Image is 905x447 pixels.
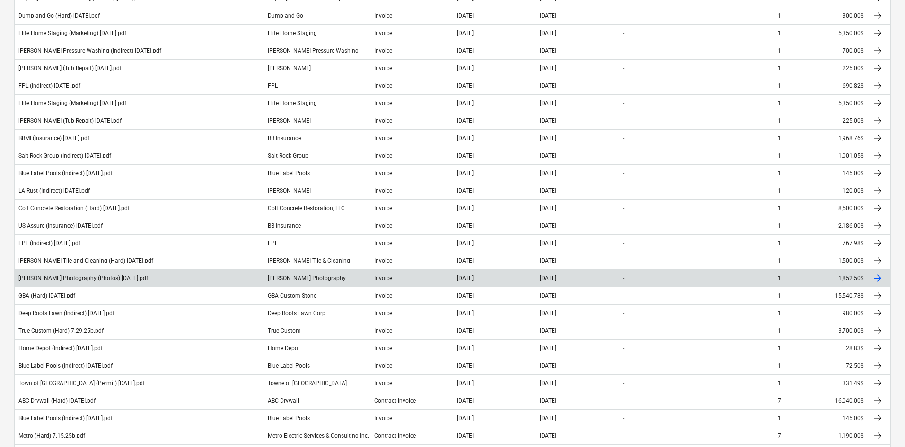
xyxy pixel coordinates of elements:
[374,380,392,386] div: Invoice
[457,30,474,36] div: [DATE]
[457,222,474,229] div: [DATE]
[374,327,392,334] div: Invoice
[778,152,781,159] div: 1
[374,415,392,421] div: Invoice
[778,82,781,89] div: 1
[457,117,474,124] div: [DATE]
[778,117,781,124] div: 1
[268,30,317,36] div: Elite Home Staging
[785,411,868,426] div: 145.00$
[785,236,868,251] div: 767.98$
[457,65,474,71] div: [DATE]
[540,415,556,421] div: [DATE]
[623,152,624,159] div: -
[457,362,474,369] div: [DATE]
[374,257,392,264] div: Invoice
[457,47,474,54] div: [DATE]
[778,222,781,229] div: 1
[540,100,556,106] div: [DATE]
[268,345,300,351] div: Home Depot
[18,222,103,229] div: US Assure (Insurance) [DATE].pdf
[778,380,781,386] div: 1
[268,415,310,421] div: Blue Label Pools
[623,117,624,124] div: -
[18,135,89,141] div: BBMI (Insurance) [DATE].pdf
[18,82,80,89] div: FPL (Indirect) [DATE].pdf
[623,30,624,36] div: -
[623,222,624,229] div: -
[778,310,781,316] div: 1
[268,47,359,54] div: [PERSON_NAME] Pressure Washing
[540,47,556,54] div: [DATE]
[268,257,350,264] div: [PERSON_NAME] Tile & Cleaning
[268,100,317,106] div: Elite Home Staging
[623,275,624,281] div: -
[785,43,868,58] div: 700.00$
[778,397,781,404] div: 7
[374,30,392,36] div: Invoice
[785,96,868,111] div: 5,350.00$
[623,257,624,264] div: -
[18,432,85,439] div: Metro (Hard) 7.15.25b.pdf
[268,12,303,19] div: Dump and Go
[457,135,474,141] div: [DATE]
[268,432,369,439] div: Metro Electric Services & Consulting Inc.
[785,166,868,181] div: 145.00$
[623,187,624,194] div: -
[785,201,868,216] div: 8,500.00$
[374,152,392,159] div: Invoice
[374,240,392,246] div: Invoice
[457,310,474,316] div: [DATE]
[457,257,474,264] div: [DATE]
[18,65,122,71] div: [PERSON_NAME] (Tub Repait) [DATE].pdf
[540,240,556,246] div: [DATE]
[18,30,126,36] div: Elite Home Staging (Marketing) [DATE].pdf
[785,78,868,93] div: 690.82$
[858,402,905,447] div: Chat Widget
[374,362,392,369] div: Invoice
[18,292,75,299] div: GBA (Hard) [DATE].pdf
[778,30,781,36] div: 1
[374,275,392,281] div: Invoice
[778,187,781,194] div: 1
[785,341,868,356] div: 28.83$
[18,275,148,281] div: [PERSON_NAME] Photography (Photos) [DATE].pdf
[623,397,624,404] div: -
[540,275,556,281] div: [DATE]
[778,170,781,176] div: 1
[785,306,868,321] div: 980.00$
[623,170,624,176] div: -
[778,205,781,211] div: 1
[785,61,868,76] div: 225.00$
[540,327,556,334] div: [DATE]
[374,397,416,404] div: Contract invoice
[374,170,392,176] div: Invoice
[374,292,392,299] div: Invoice
[268,135,301,141] div: BB Insurance
[778,292,781,299] div: 1
[268,152,308,159] div: Salt Rock Group
[623,240,624,246] div: -
[778,432,781,439] div: 7
[785,288,868,303] div: 15,540.78$
[18,152,111,159] div: Salt Rock Group (Indirect) [DATE].pdf
[374,345,392,351] div: Invoice
[18,47,161,54] div: [PERSON_NAME] Pressure Washing (Indirect) [DATE].pdf
[778,135,781,141] div: 1
[623,135,624,141] div: -
[457,205,474,211] div: [DATE]
[778,345,781,351] div: 1
[374,310,392,316] div: Invoice
[540,362,556,369] div: [DATE]
[785,218,868,233] div: 2,186.00$
[268,310,325,316] div: Deep Roots Lawn Corp
[778,362,781,369] div: 1
[623,65,624,71] div: -
[374,82,392,89] div: Invoice
[457,152,474,159] div: [DATE]
[785,358,868,373] div: 72.50$
[623,432,624,439] div: -
[18,345,103,351] div: Home Depot (Indirect) [DATE].pdf
[778,327,781,334] div: 1
[374,65,392,71] div: Invoice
